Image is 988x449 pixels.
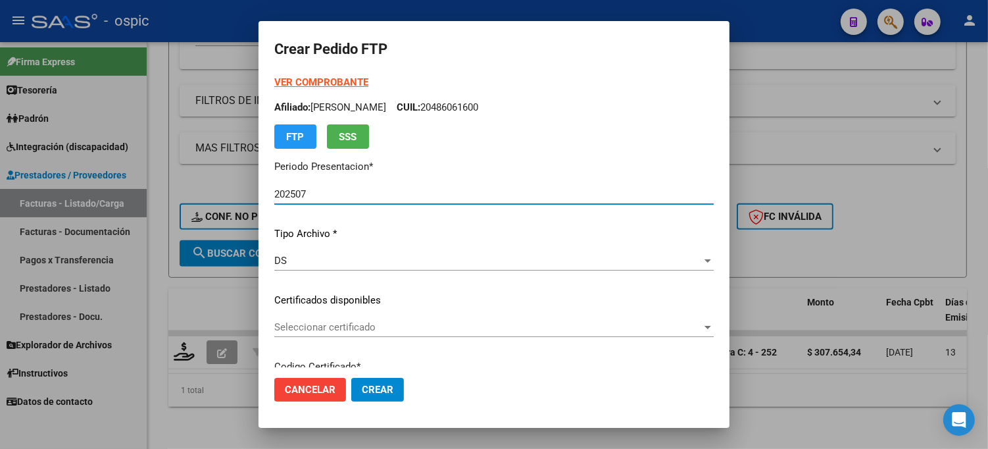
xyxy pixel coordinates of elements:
[274,159,714,174] p: Periodo Presentacion
[274,255,287,267] span: DS
[274,100,714,115] p: [PERSON_NAME] 20486061600
[274,76,368,88] a: VER COMPROBANTE
[285,384,335,396] span: Cancelar
[274,321,702,333] span: Seleccionar certificado
[287,131,305,143] span: FTP
[274,378,346,402] button: Cancelar
[274,293,714,308] p: Certificados disponibles
[274,124,316,149] button: FTP
[362,384,393,396] span: Crear
[274,226,714,242] p: Tipo Archivo *
[351,378,404,402] button: Crear
[327,124,369,149] button: SSS
[274,359,714,375] p: Codigo Certificado
[339,131,357,143] span: SSS
[274,101,310,113] span: Afiliado:
[274,37,714,62] h2: Crear Pedido FTP
[943,404,975,436] div: Open Intercom Messenger
[397,101,420,113] span: CUIL:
